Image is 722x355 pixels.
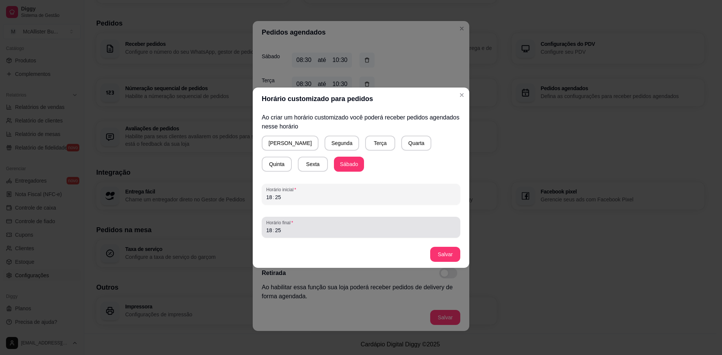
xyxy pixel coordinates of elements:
[401,136,431,151] button: Quarta
[253,88,469,110] header: Horário customizado para pedidos
[265,193,273,201] div: hour,
[262,113,460,131] p: Ao criar um horário customizado você poderá receber pedidos agendados nesse horário
[274,193,282,201] div: minute,
[265,227,273,234] div: hour,
[456,89,468,101] button: Close
[266,187,456,193] span: Horário inicial
[274,227,282,234] div: minute,
[272,193,275,201] div: :
[262,157,292,172] button: Quinta
[430,247,460,262] button: Salvar
[262,136,319,151] button: [PERSON_NAME]
[266,220,456,226] span: Horário final
[334,157,364,172] button: Sábado
[365,136,395,151] button: Terça
[298,157,328,172] button: Sexta
[325,136,359,151] button: Segunda
[272,227,275,234] div: :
